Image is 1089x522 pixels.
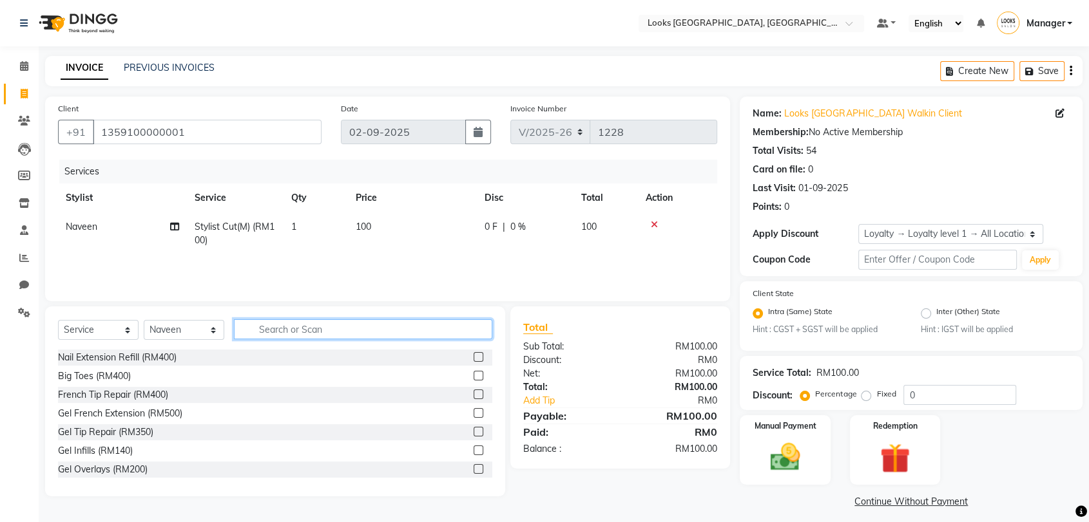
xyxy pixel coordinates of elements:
input: Search by Name/Mobile/Email/Code [93,120,322,144]
div: Nail Extension Refill (RM400) [58,351,177,364]
a: Add Tip [514,394,638,407]
div: Gel Overlays (RM200) [58,463,148,476]
button: Create New [940,61,1014,81]
div: Big Toes (RM400) [58,369,131,383]
div: Net: [514,367,621,380]
div: Gel Infills (RM140) [58,444,133,458]
span: 100 [581,221,597,232]
div: Gel French Extension (RM500) [58,407,182,420]
div: RM100.00 [621,408,728,424]
label: Client [58,103,79,115]
span: Naveen [66,221,97,232]
span: Manager [1026,17,1065,30]
div: RM100.00 [621,367,728,380]
span: 0 % [510,220,526,234]
th: Stylist [58,183,187,212]
div: RM100.00 [621,340,728,353]
div: RM0 [621,353,728,367]
label: Manual Payment [755,420,816,432]
label: Invoice Number [510,103,566,115]
div: Name: [753,107,782,120]
th: Price [348,183,477,212]
div: RM0 [638,394,727,407]
div: RM100.00 [816,366,858,380]
div: Sub Total: [514,340,621,353]
span: | [503,220,505,234]
div: Services [59,160,727,183]
a: Continue Without Payment [742,495,1080,508]
label: Redemption [872,420,917,432]
th: Action [638,183,717,212]
div: Membership: [753,126,809,139]
div: Payable: [514,408,621,424]
div: Total: [514,380,621,394]
button: +91 [58,120,94,144]
img: logo [33,5,121,41]
img: _cash.svg [761,440,809,474]
img: Manager [997,12,1019,34]
div: Paid: [514,424,621,440]
label: Date [341,103,358,115]
div: Last Visit: [753,182,796,195]
div: No Active Membership [753,126,1070,139]
div: Discount: [514,353,621,367]
div: Total Visits: [753,144,804,158]
button: Apply [1022,250,1059,270]
span: 100 [356,221,371,232]
label: Client State [753,288,794,299]
div: Balance : [514,442,621,456]
div: RM0 [621,424,728,440]
div: 01-09-2025 [798,182,847,195]
label: Intra (Same) State [768,306,833,321]
button: Save [1019,61,1065,81]
input: Search or Scan [234,319,492,339]
div: 54 [806,144,816,158]
label: Fixed [876,388,896,400]
div: RM100.00 [621,380,728,394]
th: Disc [477,183,573,212]
th: Service [187,183,284,212]
th: Qty [284,183,348,212]
a: Looks [GEOGRAPHIC_DATA] Walkin Client [784,107,961,120]
span: 1 [291,221,296,232]
th: Total [573,183,638,212]
a: PREVIOUS INVOICES [124,62,215,73]
div: Service Total: [753,366,811,380]
a: INVOICE [61,57,108,80]
div: French Tip Repair (RM400) [58,388,168,402]
small: Hint : CGST + SGST will be applied [753,324,901,335]
div: Coupon Code [753,253,858,266]
div: Apply Discount [753,227,858,241]
input: Enter Offer / Coupon Code [858,250,1017,270]
span: 0 F [485,220,497,234]
img: _gift.svg [871,440,919,477]
div: 0 [784,200,789,214]
div: Card on file: [753,163,805,176]
small: Hint : IGST will be applied [921,324,1070,335]
div: RM100.00 [621,442,728,456]
label: Inter (Other) State [936,306,1000,321]
span: Stylist Cut(M) (RM100) [195,221,275,246]
div: Discount: [753,389,793,402]
label: Percentage [815,388,856,400]
span: Total [523,321,553,334]
div: Points: [753,200,782,214]
div: Gel Tip Repair (RM350) [58,425,153,439]
div: 0 [808,163,813,176]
